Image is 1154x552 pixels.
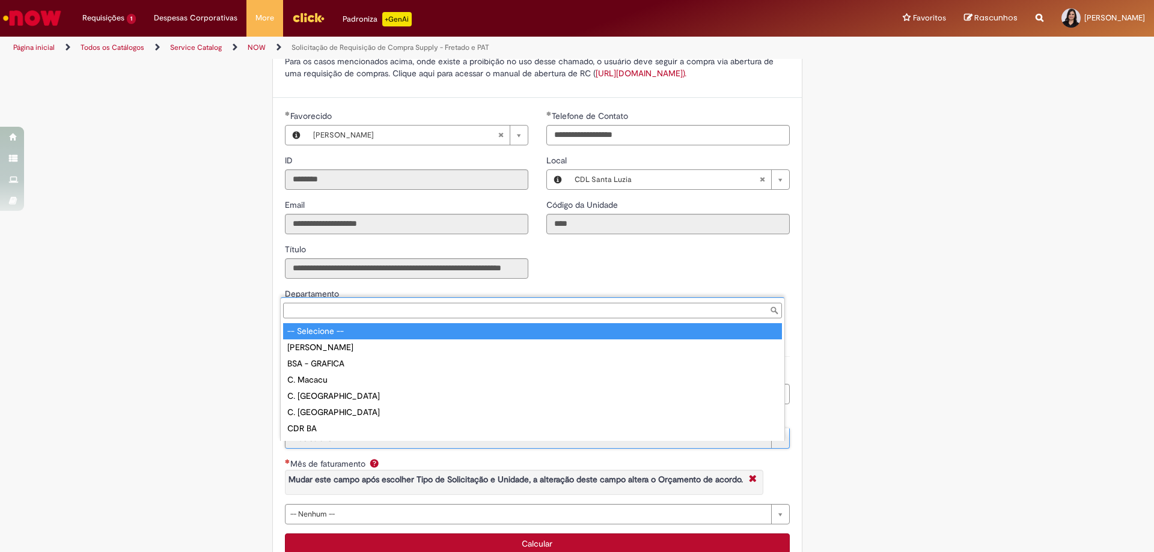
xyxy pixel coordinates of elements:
div: BSA - GRAFICA [283,356,782,372]
div: [PERSON_NAME] [283,339,782,356]
div: CENG [283,437,782,453]
div: C. [GEOGRAPHIC_DATA] [283,388,782,404]
div: C. [GEOGRAPHIC_DATA] [283,404,782,420]
div: C. Macacu [283,372,782,388]
div: CDR BA [283,420,782,437]
div: -- Selecione -- [283,323,782,339]
ul: Unidade [281,321,784,441]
